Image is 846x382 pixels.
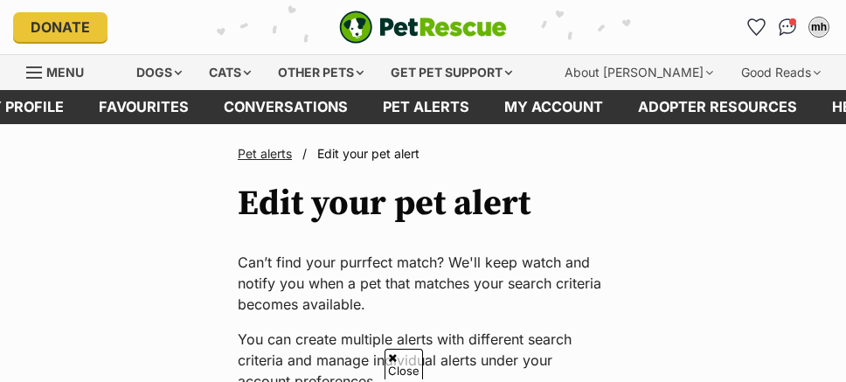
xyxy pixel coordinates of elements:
[773,13,801,41] a: Conversations
[621,90,815,124] a: Adopter resources
[26,55,96,87] a: Menu
[487,90,621,124] a: My account
[339,10,507,44] a: PetRescue
[238,184,530,224] h1: Edit your pet alert
[742,13,833,41] ul: Account quick links
[238,145,608,163] nav: Breadcrumbs
[378,55,524,90] div: Get pet support
[742,13,770,41] a: Favourites
[206,90,365,124] a: conversations
[729,55,833,90] div: Good Reads
[779,18,797,36] img: chat-41dd97257d64d25036548639549fe6c8038ab92f7586957e7f3b1b290dea8141.svg
[339,10,507,44] img: logo-e224e6f780fb5917bec1dbf3a21bbac754714ae5b6737aabdf751b685950b380.svg
[805,13,833,41] button: My account
[46,65,84,80] span: Menu
[238,252,608,315] p: Can’t find your purrfect match? We'll keep watch and notify you when a pet that matches your sear...
[197,55,263,90] div: Cats
[385,349,423,379] span: Close
[81,90,206,124] a: Favourites
[810,18,828,36] div: mh
[317,146,420,161] span: Edit your pet alert
[552,55,725,90] div: About [PERSON_NAME]
[13,12,107,42] a: Donate
[238,146,292,161] a: Pet alerts
[365,90,487,124] a: Pet alerts
[124,55,194,90] div: Dogs
[302,145,307,163] span: /
[266,55,376,90] div: Other pets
